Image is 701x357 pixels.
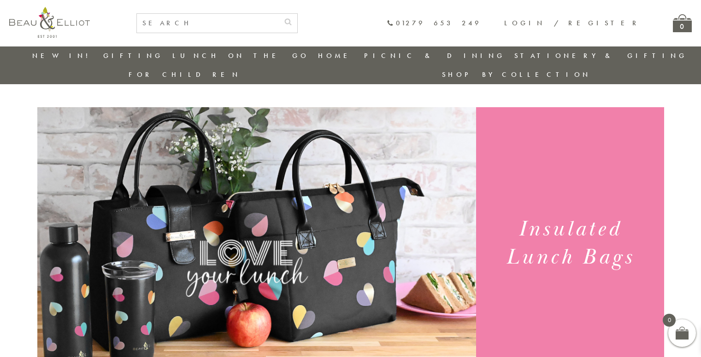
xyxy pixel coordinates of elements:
a: Picnic & Dining [364,51,505,60]
a: Home [318,51,355,60]
input: SEARCH [137,14,279,33]
a: Login / Register [504,18,641,28]
h1: Insulated Lunch Bags [487,215,653,271]
span: 0 [663,314,676,327]
a: 01279 653 249 [387,19,481,27]
a: Lunch On The Go [172,51,309,60]
a: For Children [129,70,241,79]
a: Gifting [103,51,163,60]
img: logo [9,7,90,38]
a: Stationery & Gifting [514,51,687,60]
a: New in! [32,51,94,60]
a: 0 [673,14,692,32]
a: Shop by collection [442,70,591,79]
